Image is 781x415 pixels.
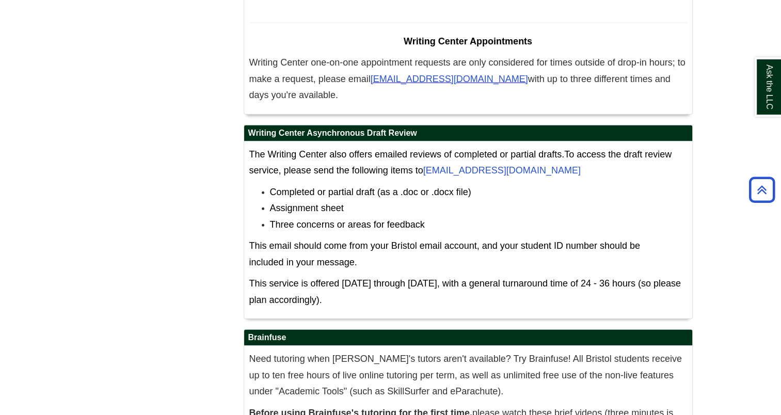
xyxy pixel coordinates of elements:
span: with up to three different times and days you're available. [249,74,671,101]
span: Completed or partial draft (as a .doc or .docx file) [270,187,471,197]
span: Three concerns or areas for feedback [270,219,425,230]
span: Writing Center Appointments [404,36,532,46]
span: Writing Center one-on-one appointment requests are only considered for times outside of drop-in h... [249,57,686,84]
a: Back to Top [745,183,778,197]
span: This email should come from your Bristol email account, and your student ID number should be incl... [249,241,640,267]
span: This service is offered [DATE] through [DATE], with a general turnaround time of 24 - 36 hours (s... [249,278,681,305]
h2: Writing Center Asynchronous Draft Review [244,125,692,141]
span: The Writing Center also offers emailed reviews of completed or partial drafts. [249,149,565,159]
h2: Brainfuse [244,330,692,346]
span: [EMAIL_ADDRESS][DOMAIN_NAME] [371,74,528,84]
a: [EMAIL_ADDRESS][DOMAIN_NAME] [371,75,528,84]
span: Need tutoring when [PERSON_NAME]'s tutors aren't available? Try Brainfuse! All Bristol students r... [249,354,682,396]
span: Assignment sheet [270,203,344,213]
a: [EMAIL_ADDRESS][DOMAIN_NAME] [423,165,581,175]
